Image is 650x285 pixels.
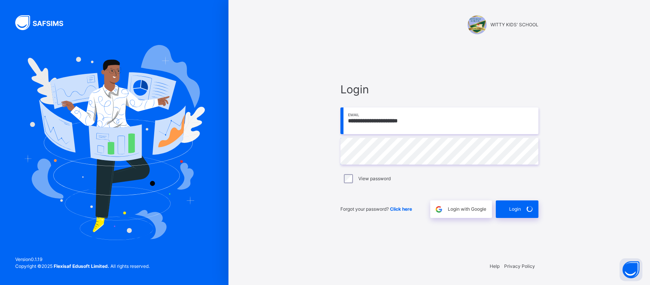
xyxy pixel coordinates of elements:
[15,15,72,30] img: SAFSIMS Logo
[15,256,150,263] span: Version 0.1.19
[490,21,538,28] span: WITTY KIDS' SCHOOL
[448,206,486,213] span: Login with Google
[490,263,500,269] a: Help
[390,206,412,212] a: Click here
[15,263,150,269] span: Copyright © 2025 All rights reserved.
[620,258,642,281] button: Open asap
[434,205,443,214] img: google.396cfc9801f0270233282035f929180a.svg
[340,81,538,98] span: Login
[54,263,109,269] strong: Flexisaf Edusoft Limited.
[340,206,412,212] span: Forgot your password?
[509,206,521,213] span: Login
[24,45,205,240] img: Hero Image
[504,263,535,269] a: Privacy Policy
[358,175,391,182] label: View password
